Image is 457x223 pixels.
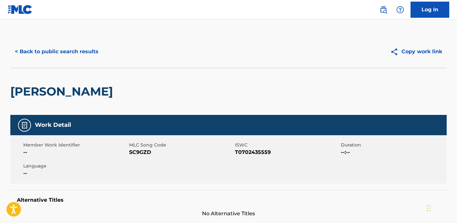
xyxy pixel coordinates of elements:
[235,148,339,156] span: T0702435559
[341,142,445,148] span: Duration
[10,210,447,218] span: No Alternative Titles
[129,142,233,148] span: MLC Song Code
[380,6,387,14] img: search
[377,3,390,16] a: Public Search
[235,142,339,148] span: ISWC
[386,44,447,60] button: Copy work link
[23,163,127,169] span: Language
[21,121,28,129] img: Work Detail
[35,121,71,129] h5: Work Detail
[396,6,404,14] img: help
[10,44,103,60] button: < Back to public search results
[390,48,401,56] img: Copy work link
[129,148,233,156] span: SC9GZD
[23,142,127,148] span: Member Work Identifier
[17,197,440,203] h5: Alternative Titles
[8,5,33,14] img: MLC Logo
[23,148,127,156] span: --
[427,198,431,218] div: Drag
[341,148,445,156] span: --:--
[425,192,457,223] iframe: Chat Widget
[394,3,407,16] div: Help
[411,2,449,18] a: Log In
[10,84,116,99] h2: [PERSON_NAME]
[23,169,127,177] span: --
